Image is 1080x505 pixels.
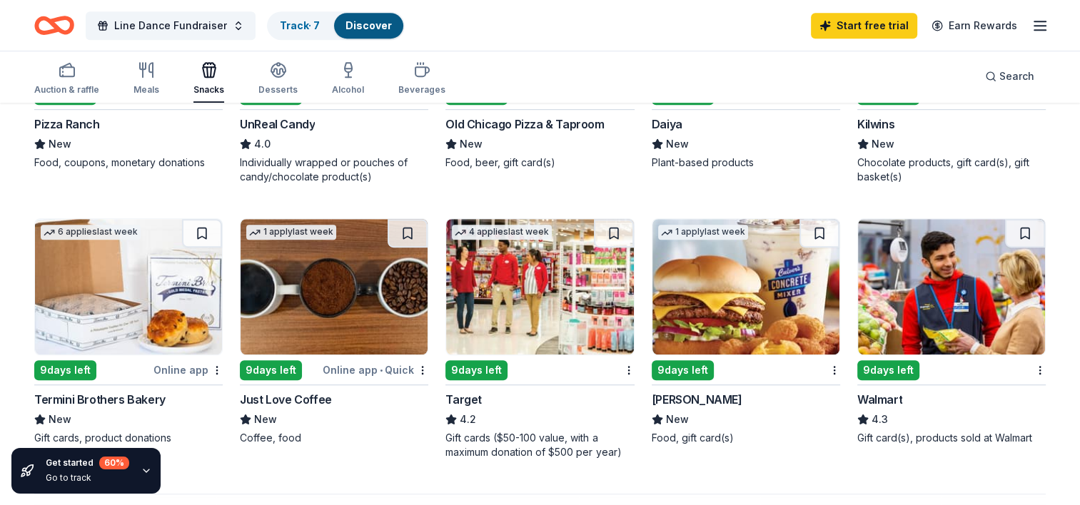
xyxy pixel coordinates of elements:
[923,13,1026,39] a: Earn Rewards
[240,155,428,184] div: Individually wrapped or pouches of candy/chocolate product(s)
[240,391,332,408] div: Just Love Coffee
[445,116,604,133] div: Old Chicago Pizza & Taproom
[652,218,840,445] a: Image for Culver's 1 applylast week9days left[PERSON_NAME]NewFood, gift card(s)
[46,456,129,469] div: Get started
[446,219,633,354] img: Image for Target
[345,19,392,31] a: Discover
[133,56,159,103] button: Meals
[258,84,298,96] div: Desserts
[811,13,917,39] a: Start free trial
[41,225,141,240] div: 6 applies last week
[332,84,364,96] div: Alcohol
[267,11,405,40] button: Track· 7Discover
[240,360,302,380] div: 9 days left
[240,116,315,133] div: UnReal Candy
[34,218,223,445] a: Image for Termini Brothers Bakery6 applieslast week9days leftOnline appTermini Brothers BakeryNew...
[460,411,476,428] span: 4.2
[652,391,742,408] div: [PERSON_NAME]
[857,218,1046,445] a: Image for Walmart9days leftWalmart4.3Gift card(s), products sold at Walmart
[34,431,223,445] div: Gift cards, product donations
[86,11,256,40] button: Line Dance Fundraiser
[280,19,320,31] a: Track· 7
[49,411,71,428] span: New
[445,431,634,459] div: Gift cards ($50-100 value, with a maximum donation of $500 per year)
[193,56,224,103] button: Snacks
[34,116,100,133] div: Pizza Ranch
[872,411,888,428] span: 4.3
[153,361,223,379] div: Online app
[133,84,159,96] div: Meals
[34,84,99,96] div: Auction & raffle
[34,360,96,380] div: 9 days left
[445,155,634,170] div: Food, beer, gift card(s)
[49,136,71,153] span: New
[398,84,445,96] div: Beverages
[445,391,482,408] div: Target
[666,136,689,153] span: New
[999,68,1034,85] span: Search
[99,456,129,469] div: 60 %
[258,56,298,103] button: Desserts
[666,411,689,428] span: New
[240,431,428,445] div: Coffee, food
[35,219,222,354] img: Image for Termini Brothers Bakery
[332,56,364,103] button: Alcohol
[398,56,445,103] button: Beverages
[445,218,634,459] a: Image for Target4 applieslast week9days leftTarget4.2Gift cards ($50-100 value, with a maximum do...
[380,364,383,376] span: •
[445,360,508,380] div: 9 days left
[323,361,428,379] div: Online app Quick
[858,219,1045,354] img: Image for Walmart
[34,9,74,42] a: Home
[857,391,902,408] div: Walmart
[34,56,99,103] button: Auction & raffle
[652,219,839,354] img: Image for Culver's
[254,136,271,153] span: 4.0
[652,155,840,170] div: Plant-based products
[857,116,894,133] div: Kilwins
[652,116,682,133] div: Daiya
[240,218,428,445] a: Image for Just Love Coffee1 applylast week9days leftOnline app•QuickJust Love CoffeeNewCoffee, food
[857,155,1046,184] div: Chocolate products, gift card(s), gift basket(s)
[246,225,336,240] div: 1 apply last week
[652,431,840,445] div: Food, gift card(s)
[658,225,748,240] div: 1 apply last week
[857,360,919,380] div: 9 days left
[46,472,129,484] div: Go to track
[460,136,483,153] span: New
[974,62,1046,91] button: Search
[652,360,714,380] div: 9 days left
[34,155,223,170] div: Food, coupons, monetary donations
[34,391,166,408] div: Termini Brothers Bakery
[452,225,552,240] div: 4 applies last week
[872,136,894,153] span: New
[254,411,277,428] span: New
[114,17,227,34] span: Line Dance Fundraiser
[193,84,224,96] div: Snacks
[857,431,1046,445] div: Gift card(s), products sold at Walmart
[241,219,428,354] img: Image for Just Love Coffee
